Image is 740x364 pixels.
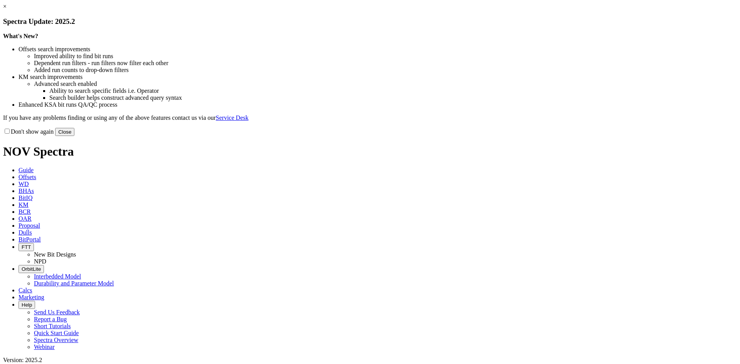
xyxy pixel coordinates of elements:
a: New Bit Designs [34,251,76,258]
li: KM search improvements [18,74,737,81]
h1: NOV Spectra [3,144,737,159]
span: WD [18,181,29,187]
a: Report a Bug [34,316,67,322]
span: OAR [18,215,32,222]
li: Advanced search enabled [34,81,737,87]
span: Help [22,302,32,308]
a: Quick Start Guide [34,330,79,336]
li: Offsets search improvements [18,46,737,53]
label: Don't show again [3,128,54,135]
h3: Spectra Update: 2025.2 [3,17,737,26]
a: × [3,3,7,10]
span: KM [18,201,29,208]
a: Spectra Overview [34,337,78,343]
li: Added run counts to drop-down filters [34,67,737,74]
strong: What's New? [3,33,38,39]
span: Dulls [18,229,32,236]
span: Guide [18,167,34,173]
a: Short Tutorials [34,323,71,329]
a: Durability and Parameter Model [34,280,114,287]
span: Calcs [18,287,32,294]
span: BCR [18,208,31,215]
span: BitPortal [18,236,41,243]
a: Webinar [34,344,55,350]
button: Close [55,128,74,136]
li: Enhanced KSA bit runs QA/QC process [18,101,737,108]
li: Dependent run filters - run filters now filter each other [34,60,737,67]
a: Send Us Feedback [34,309,80,315]
li: Search builder helps construct advanced query syntax [49,94,737,101]
span: BHAs [18,188,34,194]
p: If you have any problems finding or using any of the above features contact us via our [3,114,737,121]
div: Version: 2025.2 [3,357,737,364]
span: BitIQ [18,195,32,201]
span: FTT [22,244,31,250]
span: Offsets [18,174,36,180]
a: Service Desk [216,114,249,121]
li: Ability to search specific fields i.e. Operator [49,87,737,94]
input: Don't show again [5,129,10,134]
span: OrbitLite [22,266,41,272]
a: Interbedded Model [34,273,81,280]
li: Improved ability to find bit runs [34,53,737,60]
a: NPD [34,258,46,265]
span: Marketing [18,294,44,300]
span: Proposal [18,222,40,229]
